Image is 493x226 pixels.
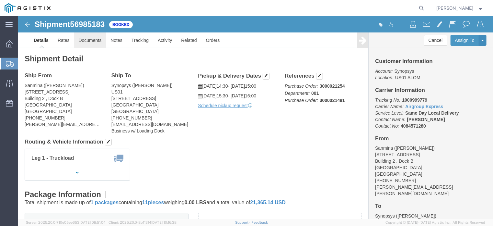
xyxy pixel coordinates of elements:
[436,4,484,12] button: [PERSON_NAME]
[251,220,268,224] a: Feedback
[18,16,493,219] iframe: FS Legacy Container
[5,3,51,13] img: logo
[79,220,106,224] span: [DATE] 09:51:04
[151,220,177,224] span: [DATE] 10:16:38
[235,220,251,224] a: Support
[109,220,177,224] span: Client: 2025.20.0-8b113f4
[26,220,106,224] span: Server: 2025.20.0-710e05ee653
[385,220,485,225] span: Copyright © [DATE]-[DATE] Agistix Inc., All Rights Reserved
[437,5,474,12] span: Joseph Guzman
